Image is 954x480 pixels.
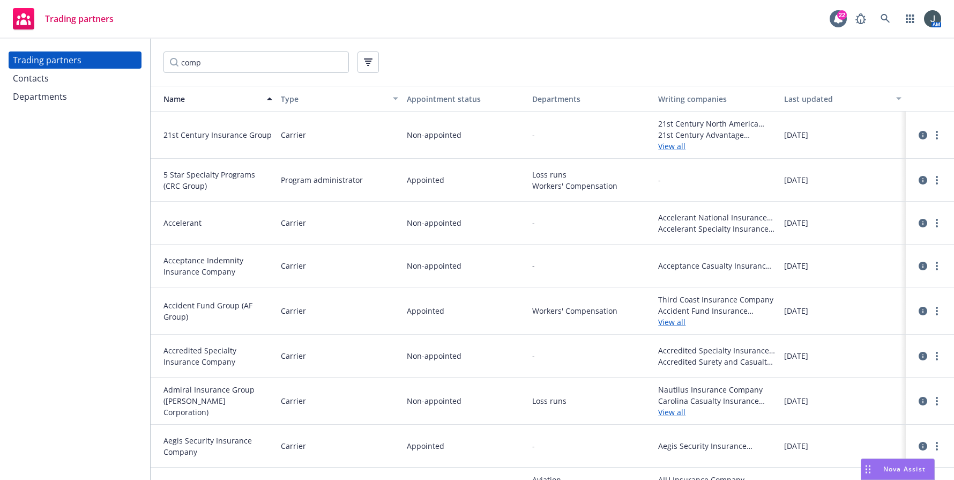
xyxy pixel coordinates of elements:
[151,86,277,112] button: Name
[883,464,926,474] span: Nova Assist
[916,305,929,317] a: circleInformation
[528,86,654,112] button: Departments
[155,93,260,105] div: Name
[875,8,896,29] a: Search
[281,440,306,452] span: Carrier
[532,440,535,452] span: -
[658,93,776,105] div: Writing companies
[532,93,650,105] div: Departments
[658,141,776,152] a: View all
[916,395,929,408] a: circleInformation
[930,174,943,187] a: more
[658,294,776,305] span: Third Coast Insurance Company
[658,129,776,141] span: 21st Century Advantage Insurance Company
[784,350,808,361] span: [DATE]
[658,305,776,316] span: Accident Fund Insurance Company of America
[281,260,306,271] span: Carrier
[281,217,306,228] span: Carrier
[532,260,535,271] span: -
[658,212,776,223] span: Accelerant National Insurance Company
[658,407,776,418] a: View all
[916,440,929,453] a: circleInformation
[163,129,272,141] span: 21st Century Insurance Group
[784,395,808,407] span: [DATE]
[45,14,114,23] span: Trading partners
[163,345,272,367] span: Accredited Specialty Insurance Company
[532,305,650,316] span: Workers' Compensation
[784,260,808,271] span: [DATE]
[784,217,808,228] span: [DATE]
[407,305,444,316] span: Appointed
[654,86,780,112] button: Writing companies
[784,440,808,452] span: [DATE]
[163,217,272,228] span: Accelerant
[281,395,306,407] span: Carrier
[163,255,272,277] span: Acceptance Indemnity Insurance Company
[930,217,943,230] a: more
[658,356,776,367] span: Accredited Surety and Casualty Company, Inc.
[916,217,929,230] a: circleInformation
[281,129,306,141] span: Carrier
[532,217,535,228] span: -
[861,459,935,480] button: Nova Assist
[407,395,461,407] span: Non-appointed
[930,395,943,408] a: more
[163,169,272,191] span: 5 Star Specialty Programs (CRC Group)
[930,440,943,453] a: more
[780,86,906,112] button: Last updated
[784,305,808,316] span: [DATE]
[658,174,661,186] span: -
[9,88,141,105] a: Departments
[13,51,81,69] div: Trading partners
[532,350,535,361] span: -
[407,217,461,228] span: Non-appointed
[924,10,941,27] img: photo
[403,86,528,112] button: Appointment status
[930,305,943,317] a: more
[9,4,118,34] a: Trading partners
[281,93,386,105] div: Type
[163,51,349,73] input: Filter by keyword...
[532,395,650,407] span: Loss runs
[163,384,272,418] span: Admiral Insurance Group ([PERSON_NAME] Corporation)
[658,384,776,395] span: Nautilus Insurance Company
[407,260,461,271] span: Non-appointed
[281,305,306,316] span: Carrier
[281,174,363,186] span: Program administrator
[407,129,461,141] span: Non-appointed
[916,350,929,363] a: circleInformation
[407,93,524,105] div: Appointment status
[163,435,272,457] span: Aegis Security Insurance Company
[930,129,943,142] a: more
[13,88,67,105] div: Departments
[916,174,929,187] a: circleInformation
[784,129,808,141] span: [DATE]
[658,440,776,452] span: Aegis Security Insurance Company
[9,70,141,87] a: Contacts
[407,440,444,452] span: Appointed
[658,223,776,234] span: Accelerant Specialty Insurance Company
[916,129,929,142] a: circleInformation
[861,459,875,479] div: Drag to move
[930,260,943,272] a: more
[407,350,461,361] span: Non-appointed
[658,345,776,356] span: Accredited Specialty Insurance Company
[930,350,943,363] a: more
[658,118,776,129] span: 21st Century North America Insurance Company
[532,129,535,141] span: -
[658,316,776,328] a: View all
[407,174,444,186] span: Appointed
[658,260,776,271] span: Acceptance Casualty Insurance Company
[9,51,141,69] a: Trading partners
[837,10,847,20] div: 22
[163,300,272,322] span: Accident Fund Group (AF Group)
[658,395,776,407] span: Carolina Casualty Insurance Company
[899,8,921,29] a: Switch app
[13,70,49,87] div: Contacts
[281,350,306,361] span: Carrier
[784,174,808,186] span: [DATE]
[850,8,871,29] a: Report a Bug
[277,86,403,112] button: Type
[532,180,650,191] span: Workers' Compensation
